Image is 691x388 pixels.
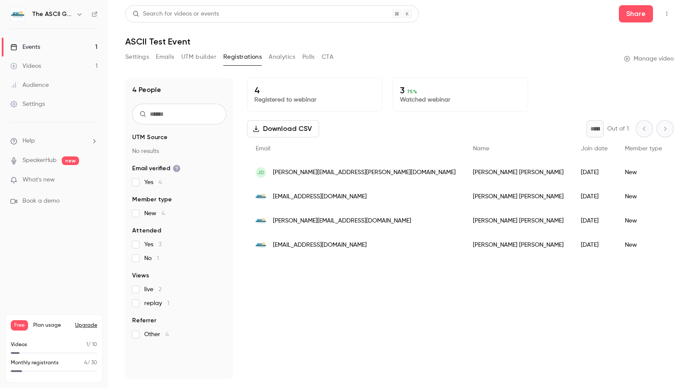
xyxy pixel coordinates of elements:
span: Member type [132,195,172,204]
span: Book a demo [22,197,60,206]
span: Referrer [132,316,156,325]
span: Email [256,146,270,152]
span: Attended [132,226,161,235]
img: ascii.com [256,240,266,250]
div: Search for videos or events [133,10,219,19]
span: New [144,209,165,218]
a: Manage video [624,54,674,63]
h1: 4 People [132,85,161,95]
img: The ASCII Group [11,7,25,21]
span: 1 [167,300,169,306]
p: Monthly registrants [11,359,59,367]
p: Registered to webinar [254,95,375,104]
button: Upgrade [75,322,97,329]
p: 3 [400,85,520,95]
span: live [144,285,162,294]
button: Emails [156,50,174,64]
p: / 10 [86,341,97,349]
span: Yes [144,240,162,249]
span: [EMAIL_ADDRESS][DOMAIN_NAME] [273,192,367,201]
img: ascii.com [256,191,266,202]
button: Registrations [223,50,262,64]
span: replay [144,299,169,308]
div: [PERSON_NAME] [PERSON_NAME] [464,233,572,257]
button: Share [619,5,653,22]
div: New [616,160,671,184]
div: Audience [10,81,49,89]
span: Yes [144,178,162,187]
div: Settings [10,100,45,108]
span: UTM Source [132,133,168,142]
span: Other [144,330,169,339]
div: [DATE] [572,160,616,184]
p: No results [132,147,226,156]
p: 4 [254,85,375,95]
div: New [616,184,671,209]
span: JD [257,169,264,176]
button: Polls [302,50,315,64]
span: Views [132,271,149,280]
span: Free [11,320,28,331]
button: UTM builder [181,50,216,64]
span: 4 [84,360,87,366]
span: 3 [158,242,162,248]
span: Help [22,137,35,146]
div: [DATE] [572,209,616,233]
div: [DATE] [572,184,616,209]
h1: ASCII Test Event [125,36,674,47]
div: [PERSON_NAME] [PERSON_NAME] [464,160,572,184]
span: 4 [162,210,165,216]
span: 1 [157,255,159,261]
span: [PERSON_NAME][EMAIL_ADDRESS][PERSON_NAME][DOMAIN_NAME] [273,168,456,177]
div: [PERSON_NAME] [PERSON_NAME] [464,209,572,233]
span: 1 [86,342,88,347]
p: Watched webinar [400,95,520,104]
span: Name [473,146,489,152]
span: 75 % [407,89,417,95]
li: help-dropdown-opener [10,137,98,146]
p: Out of 1 [607,124,629,133]
span: new [62,156,79,165]
div: Events [10,43,40,51]
span: No [144,254,159,263]
div: [PERSON_NAME] [PERSON_NAME] [464,184,572,209]
div: New [616,233,671,257]
span: 2 [158,286,162,293]
h6: The ASCII Group [32,10,73,19]
span: Member type [625,146,662,152]
div: Videos [10,62,41,70]
button: Analytics [269,50,295,64]
span: 4 [158,179,162,185]
div: [DATE] [572,233,616,257]
span: Email verified [132,164,181,173]
span: [PERSON_NAME][EMAIL_ADDRESS][DOMAIN_NAME] [273,216,411,226]
button: Settings [125,50,149,64]
button: Download CSV [247,120,319,137]
div: New [616,209,671,233]
button: CTA [322,50,333,64]
span: What's new [22,175,55,184]
span: [EMAIL_ADDRESS][DOMAIN_NAME] [273,241,367,250]
a: SpeakerHub [22,156,57,165]
span: Join date [581,146,608,152]
p: Videos [11,341,27,349]
span: 4 [165,331,169,337]
span: Plan usage [33,322,70,329]
p: / 30 [84,359,97,367]
img: ascii.com [256,216,266,226]
section: facet-groups [132,133,226,339]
